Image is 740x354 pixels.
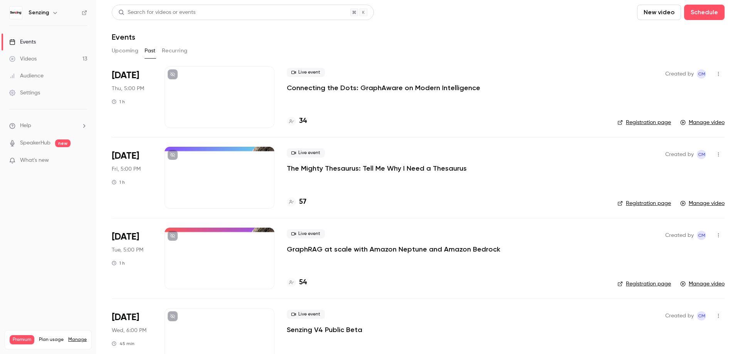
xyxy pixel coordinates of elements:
span: CM [698,69,705,79]
div: Jul 15 Tue, 12:00 PM (America/New York) [112,228,152,289]
span: CM [698,311,705,320]
button: Upcoming [112,45,138,57]
span: Created by [665,150,694,159]
span: Premium [10,335,34,344]
a: Registration page [617,200,671,207]
div: 1 h [112,260,125,266]
li: help-dropdown-opener [9,122,87,130]
span: Ceilidh Morkel [697,150,706,159]
span: Live event [287,229,325,238]
a: SpeakerHub [20,139,50,147]
div: Settings [9,89,40,97]
h6: Senzing [29,9,49,17]
span: Plan usage [39,337,64,343]
iframe: Noticeable Trigger [78,157,87,164]
div: 1 h [112,179,125,185]
span: Wed, 6:00 PM [112,327,146,334]
img: Senzing [10,7,22,19]
a: The Mighty Thesaurus: Tell Me Why I Need a Thesaurus [287,164,467,173]
span: Thu, 5:00 PM [112,85,144,92]
span: Created by [665,311,694,320]
div: 45 min [112,341,135,347]
a: Connecting the Dots: GraphAware on Modern Intelligence [287,83,480,92]
div: Videos [9,55,37,63]
div: Aug 22 Fri, 12:00 PM (America/New York) [112,147,152,208]
div: Audience [9,72,44,80]
span: [DATE] [112,231,139,243]
a: 34 [287,116,307,126]
span: Live event [287,68,325,77]
a: Manage video [680,119,725,126]
span: Fri, 5:00 PM [112,165,141,173]
span: Live event [287,148,325,158]
h4: 57 [299,197,306,207]
button: Past [145,45,156,57]
span: Tue, 5:00 PM [112,246,143,254]
div: Events [9,38,36,46]
h4: 54 [299,277,307,288]
span: CM [698,150,705,159]
div: Sep 18 Thu, 12:00 PM (America/New York) [112,66,152,128]
h1: Events [112,32,135,42]
span: Ceilidh Morkel [697,69,706,79]
h4: 34 [299,116,307,126]
div: Search for videos or events [118,8,195,17]
span: Ceilidh Morkel [697,311,706,320]
span: Ceilidh Morkel [697,231,706,240]
a: Registration page [617,119,671,126]
div: 1 h [112,99,125,105]
span: [DATE] [112,69,139,82]
a: Manage video [680,200,725,207]
span: new [55,139,71,147]
a: Registration page [617,280,671,288]
a: Manage [68,337,87,343]
span: Created by [665,69,694,79]
a: 54 [287,277,307,288]
button: Schedule [684,5,725,20]
span: [DATE] [112,150,139,162]
span: What's new [20,156,49,164]
a: 57 [287,197,306,207]
span: CM [698,231,705,240]
span: Live event [287,310,325,319]
button: Recurring [162,45,188,57]
a: GraphRAG at scale with Amazon Neptune and Amazon Bedrock [287,245,500,254]
span: Help [20,122,31,130]
span: Created by [665,231,694,240]
button: New video [637,5,681,20]
span: [DATE] [112,311,139,324]
a: Manage video [680,280,725,288]
a: Senzing V4 Public Beta [287,325,362,334]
